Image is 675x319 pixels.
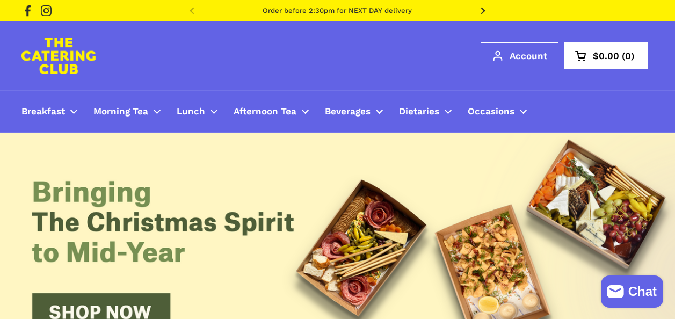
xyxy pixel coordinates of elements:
[13,99,85,124] a: Breakfast
[21,106,65,118] span: Breakfast
[399,106,439,118] span: Dietaries
[317,99,391,124] a: Beverages
[234,106,296,118] span: Afternoon Tea
[468,106,514,118] span: Occasions
[598,275,666,310] inbox-online-store-chat: Shopify online store chat
[593,52,619,61] span: $0.00
[391,99,460,124] a: Dietaries
[263,7,412,15] a: Order before 2:30pm for NEXT DAY delivery
[460,99,535,124] a: Occasions
[619,52,637,61] span: 0
[325,106,371,118] span: Beverages
[177,106,205,118] span: Lunch
[226,99,317,124] a: Afternoon Tea
[481,42,558,69] a: Account
[93,106,148,118] span: Morning Tea
[21,38,96,74] img: The Catering Club
[169,99,226,124] a: Lunch
[85,99,169,124] a: Morning Tea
